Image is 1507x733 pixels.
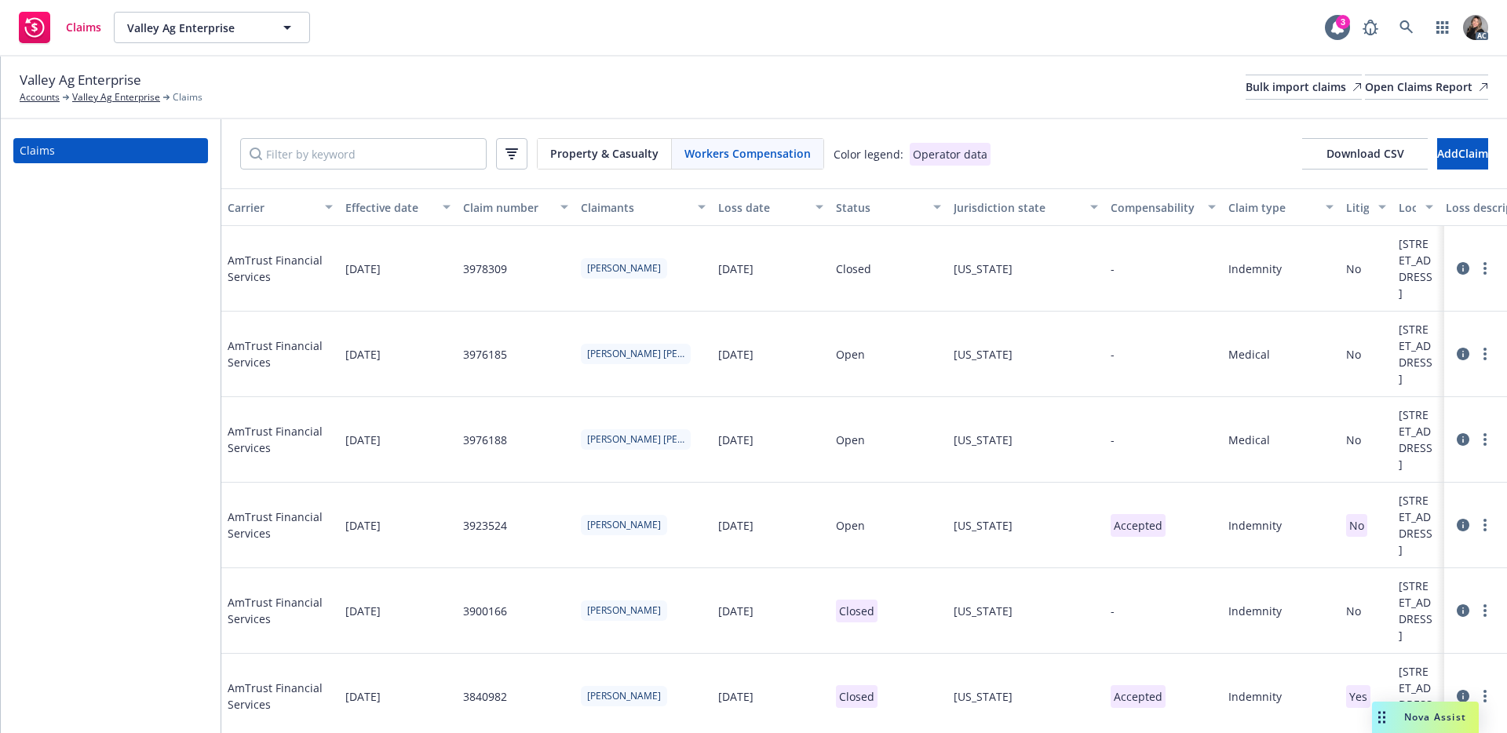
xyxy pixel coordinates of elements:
[463,199,551,216] div: Claim number
[1476,687,1494,706] a: more
[1391,12,1422,43] a: Search
[575,188,712,226] button: Claimants
[20,138,55,163] div: Claims
[1111,685,1166,708] p: Accepted
[1111,603,1115,619] div: -
[718,688,753,705] div: [DATE]
[463,432,507,448] div: 3976188
[836,346,865,363] div: Open
[228,252,333,285] span: AmTrust Financial Services
[1399,235,1433,301] div: [STREET_ADDRESS]
[1399,199,1416,216] div: Location
[587,261,661,275] span: [PERSON_NAME]
[345,603,381,619] span: [DATE]
[1228,603,1282,619] div: Indemnity
[581,199,688,216] div: Claimants
[1326,146,1404,161] span: Download CSV
[1246,75,1362,100] a: Bulk import claims
[1346,514,1367,537] p: No
[954,603,1013,619] div: [US_STATE]
[114,12,310,43] button: Valley Ag Enterprise
[1346,689,1370,704] span: Yes
[550,145,659,162] span: Property & Casualty
[345,517,381,534] span: [DATE]
[587,518,661,532] span: [PERSON_NAME]
[954,199,1081,216] div: Jurisdiction state
[954,517,1013,534] div: [US_STATE]
[1228,517,1282,534] div: Indemnity
[345,261,381,277] span: [DATE]
[463,346,507,363] div: 3976185
[1346,199,1369,216] div: Litigated
[1222,188,1340,226] button: Claim type
[1346,603,1361,619] div: No
[836,600,878,622] p: Closed
[345,346,381,363] span: [DATE]
[1476,345,1494,363] a: more
[1392,188,1439,226] button: Location
[954,432,1013,448] div: [US_STATE]
[228,337,333,370] span: AmTrust Financial Services
[587,432,684,447] span: [PERSON_NAME] [PERSON_NAME]
[718,261,753,277] div: [DATE]
[1476,516,1494,534] a: more
[127,20,263,36] span: Valley Ag Enterprise
[228,509,333,542] span: AmTrust Financial Services
[463,517,507,534] div: 3923524
[1246,75,1362,99] div: Bulk import claims
[830,188,947,226] button: Status
[72,90,160,104] a: Valley Ag Enterprise
[718,199,806,216] div: Loss date
[836,432,865,448] div: Open
[1399,321,1433,387] div: [STREET_ADDRESS]
[66,21,101,34] span: Claims
[718,603,753,619] div: [DATE]
[1336,15,1350,29] div: 3
[1437,146,1488,161] span: Add Claim
[1399,407,1433,472] div: [STREET_ADDRESS]
[1104,188,1222,226] button: Compensability
[1340,188,1392,226] button: Litigated
[587,347,684,361] span: [PERSON_NAME] [PERSON_NAME]
[836,199,924,216] div: Status
[173,90,203,104] span: Claims
[345,199,433,216] div: Effective date
[1399,663,1433,729] div: [STREET_ADDRESS]
[1346,518,1367,533] span: No
[1302,138,1428,170] button: Download CSV
[20,90,60,104] a: Accounts
[221,188,339,226] button: Carrier
[1228,688,1282,705] div: Indemnity
[1111,199,1199,216] div: Compensability
[1476,259,1494,278] a: more
[587,689,661,703] span: [PERSON_NAME]
[718,346,753,363] div: [DATE]
[463,261,507,277] div: 3978309
[228,199,316,216] div: Carrier
[1111,346,1115,363] div: -
[587,604,661,618] span: [PERSON_NAME]
[836,261,871,277] div: Closed
[836,517,865,534] div: Open
[463,688,507,705] div: 3840982
[1111,432,1115,448] div: -
[1372,702,1392,733] div: Drag to move
[836,685,878,708] p: Closed
[954,346,1013,363] div: [US_STATE]
[1427,12,1458,43] a: Switch app
[684,145,811,162] span: Workers Compensation
[1228,261,1282,277] div: Indemnity
[1399,578,1433,644] div: [STREET_ADDRESS]
[1111,261,1115,277] div: -
[1404,710,1466,724] span: Nova Assist
[240,138,487,170] input: Filter by keyword
[1365,75,1488,99] div: Open Claims Report
[20,70,141,90] span: Valley Ag Enterprise
[1346,685,1370,708] p: Yes
[345,432,381,448] span: [DATE]
[1355,12,1386,43] a: Report a Bug
[345,688,381,705] span: [DATE]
